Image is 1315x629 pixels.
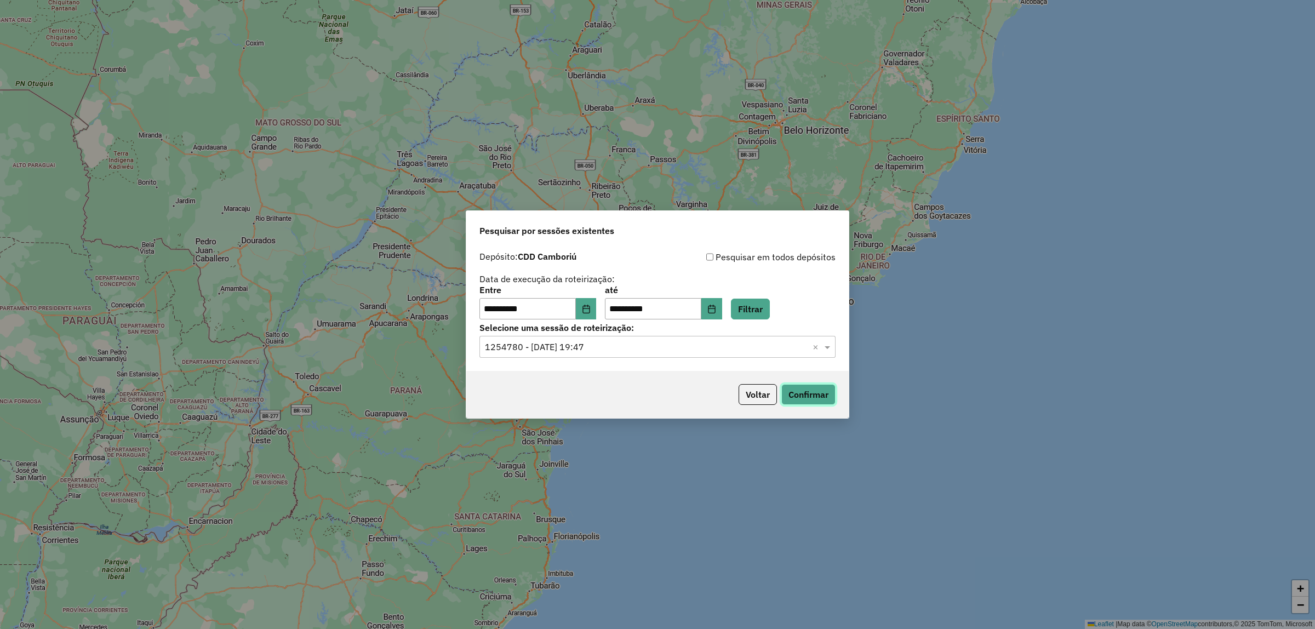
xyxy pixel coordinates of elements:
button: Filtrar [731,299,770,319]
strong: CDD Camboriú [518,251,576,262]
span: Pesquisar por sessões existentes [479,224,614,237]
span: Clear all [813,340,822,353]
label: Data de execução da roteirização: [479,272,615,285]
button: Voltar [739,384,777,405]
button: Confirmar [781,384,836,405]
button: Choose Date [701,298,722,320]
label: Selecione uma sessão de roteirização: [479,321,836,334]
div: Pesquisar em todos depósitos [658,250,836,264]
label: Depósito: [479,250,576,263]
label: até [605,283,722,296]
label: Entre [479,283,596,296]
button: Choose Date [576,298,597,320]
